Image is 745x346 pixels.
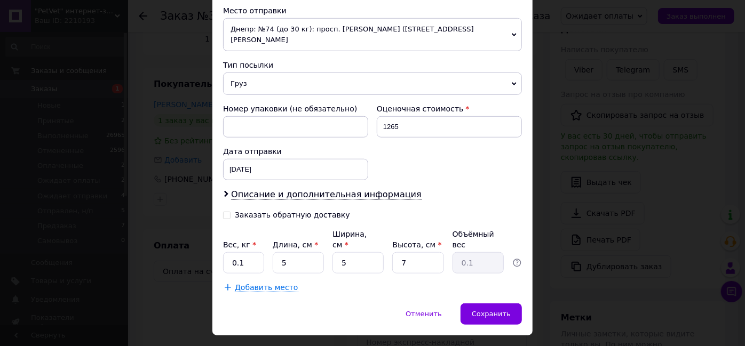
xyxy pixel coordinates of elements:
div: Заказать обратную доставку [235,211,350,220]
label: Вес, кг [223,240,256,249]
span: Днепр: №74 (до 30 кг): просп. [PERSON_NAME] ([STREET_ADDRESS][PERSON_NAME] [223,18,522,51]
div: Номер упаковки (не обязательно) [223,103,368,114]
span: Описание и дополнительная информация [231,189,422,200]
label: Длина, см [273,240,318,249]
span: Отменить [406,310,442,318]
span: Груз [223,73,522,95]
span: Сохранить [472,310,511,318]
div: Оценочная стоимость [377,103,522,114]
span: Место отправки [223,6,287,15]
span: Тип посылки [223,61,273,69]
span: Добавить место [235,283,298,292]
div: Объёмный вес [453,229,504,250]
label: Ширина, см [332,230,367,249]
div: Дата отправки [223,146,368,157]
label: Высота, см [392,240,441,249]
